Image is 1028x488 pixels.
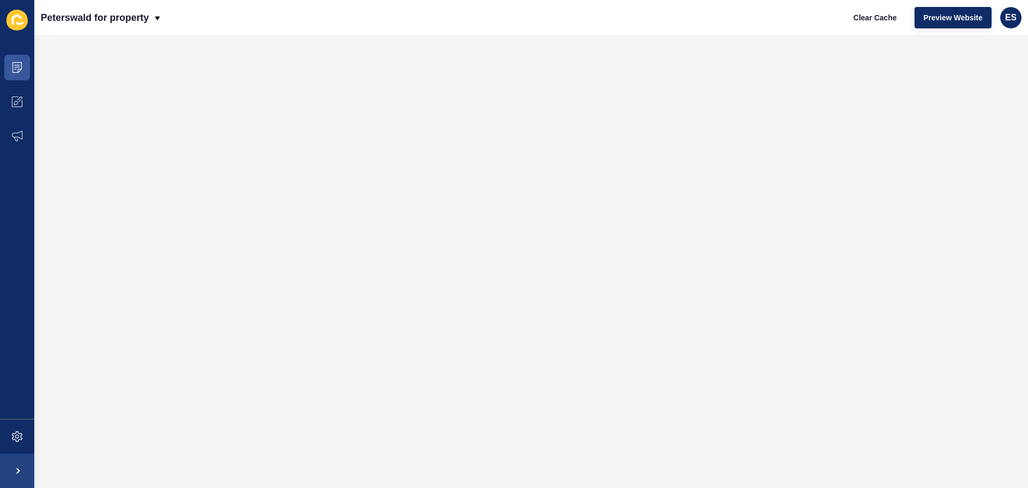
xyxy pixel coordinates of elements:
button: Clear Cache [844,7,906,28]
p: Peterswald for property [41,4,149,31]
span: ES [1005,12,1016,23]
button: Preview Website [914,7,992,28]
span: Clear Cache [853,12,897,23]
span: Preview Website [924,12,982,23]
